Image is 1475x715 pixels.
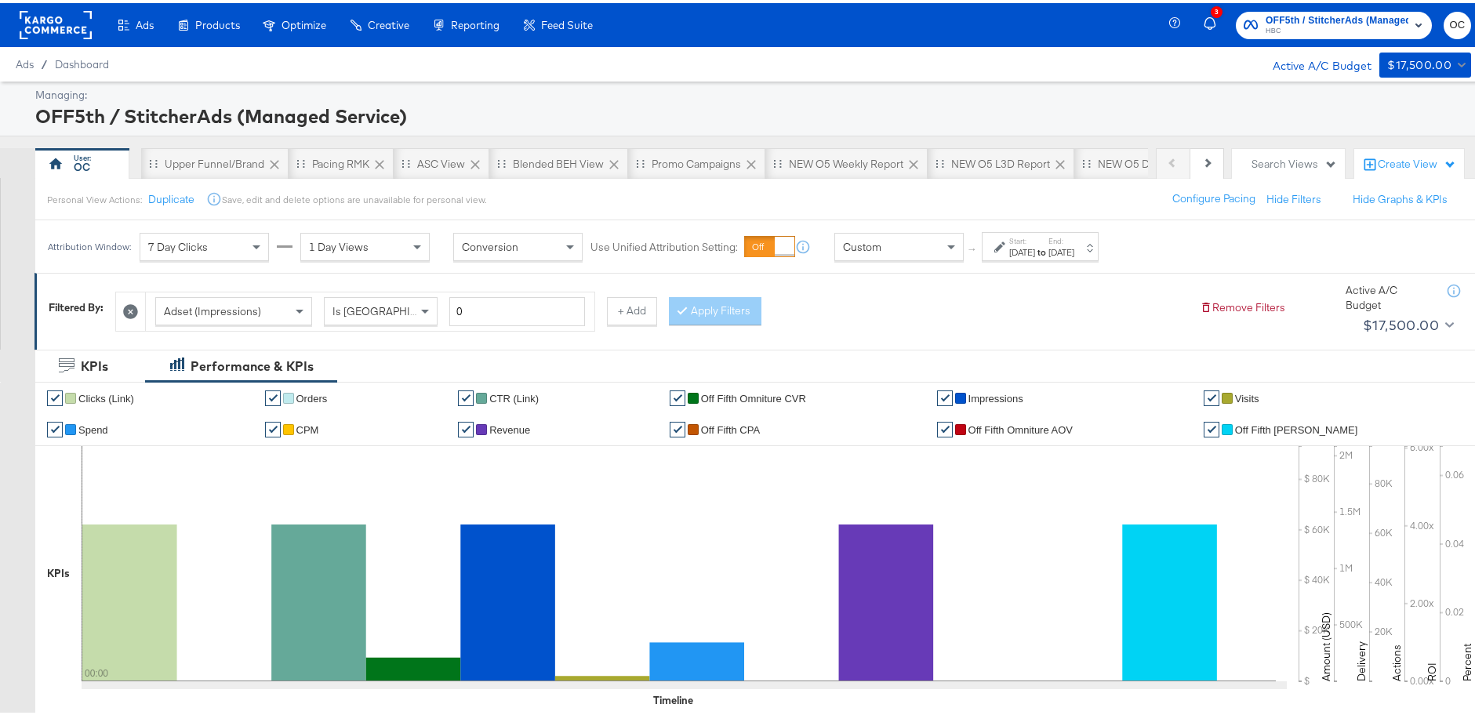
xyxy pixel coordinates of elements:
[458,419,474,434] a: ✔
[1252,154,1337,169] div: Search Views
[265,387,281,403] a: ✔
[1098,154,1197,169] div: NEW O5 Daily ROAS
[1204,419,1219,434] a: ✔
[670,387,685,403] a: ✔
[1201,7,1228,38] button: 3
[1346,280,1432,309] div: Active A/C Budget
[78,390,134,401] span: Clicks (Link)
[47,238,132,249] div: Attribution Window:
[653,690,693,705] div: Timeline
[1009,233,1035,243] label: Start:
[35,100,1467,126] div: OFF5th / StitcherAds (Managed Service)
[965,244,980,249] span: ↑
[670,419,685,434] a: ✔
[47,191,142,203] div: Personal View Actions:
[968,390,1023,401] span: Impressions
[309,237,369,251] span: 1 Day Views
[1048,243,1074,256] div: [DATE]
[81,354,108,372] div: KPIs
[265,419,281,434] a: ✔
[1378,154,1456,169] div: Create View
[136,16,154,28] span: Ads
[935,156,944,165] div: Drag to reorder tab
[513,154,604,169] div: Blended BEH View
[47,419,63,434] a: ✔
[1161,182,1266,210] button: Configure Pacing
[590,237,738,252] label: Use Unified Attribution Setting:
[773,156,782,165] div: Drag to reorder tab
[1266,189,1321,204] button: Hide Filters
[195,16,240,28] span: Products
[47,563,70,578] div: KPIs
[148,237,208,251] span: 7 Day Clicks
[1204,387,1219,403] a: ✔
[296,421,319,433] span: CPM
[1211,3,1223,15] div: 3
[789,154,903,169] div: NEW O5 Weekly Report
[165,154,264,169] div: Upper Funnel/Brand
[1266,9,1408,26] span: OFF5th / StitcherAds (Managed Service)
[458,387,474,403] a: ✔
[332,301,452,315] span: Is [GEOGRAPHIC_DATA]
[1256,49,1371,73] div: Active A/C Budget
[191,354,314,372] div: Performance & KPIs
[1357,310,1457,335] button: $17,500.00
[296,390,328,401] span: Orders
[1266,22,1408,34] span: HBC
[1048,233,1074,243] label: End:
[148,189,194,204] button: Duplicate
[149,156,158,165] div: Drag to reorder tab
[222,191,486,203] div: Save, edit and delete options are unavailable for personal view.
[968,421,1073,433] span: Off Fifth Omniture AOV
[1035,243,1048,255] strong: to
[1363,310,1439,334] div: $17,500.00
[462,237,518,251] span: Conversion
[951,154,1050,169] div: NEW O5 L3D Report
[282,16,326,28] span: Optimize
[401,156,410,165] div: Drag to reorder tab
[74,157,90,172] div: OC
[1354,638,1368,678] text: Delivery
[1236,9,1432,36] button: OFF5th / StitcherAds (Managed Service)HBC
[1200,297,1285,312] button: Remove Filters
[636,156,645,165] div: Drag to reorder tab
[652,154,741,169] div: Promo Campaigns
[47,387,63,403] a: ✔
[296,156,305,165] div: Drag to reorder tab
[55,55,109,67] a: Dashboard
[1444,9,1471,36] button: OC
[1319,609,1333,678] text: Amount (USD)
[541,16,593,28] span: Feed Suite
[78,421,108,433] span: Spend
[1425,659,1439,678] text: ROI
[489,421,530,433] span: Revenue
[164,301,261,315] span: Adset (Impressions)
[49,297,104,312] div: Filtered By:
[16,55,34,67] span: Ads
[1353,189,1448,204] button: Hide Graphs & KPIs
[312,154,369,169] div: Pacing RMK
[1460,641,1474,678] text: Percent
[607,294,657,322] button: + Add
[937,387,953,403] a: ✔
[701,421,760,433] span: off fifth CPA
[489,390,539,401] span: CTR (Link)
[1009,243,1035,256] div: [DATE]
[34,55,55,67] span: /
[1450,13,1465,31] span: OC
[1390,641,1404,678] text: Actions
[497,156,506,165] div: Drag to reorder tab
[35,85,1467,100] div: Managing:
[451,16,500,28] span: Reporting
[449,294,585,323] input: Enter a number
[1387,53,1451,72] div: $17,500.00
[1235,421,1358,433] span: Off Fifth [PERSON_NAME]
[1082,156,1091,165] div: Drag to reorder tab
[843,237,881,251] span: Custom
[701,390,806,401] span: Off Fifth Omniture CVR
[1379,49,1471,74] button: $17,500.00
[1235,390,1259,401] span: Visits
[368,16,409,28] span: Creative
[937,419,953,434] a: ✔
